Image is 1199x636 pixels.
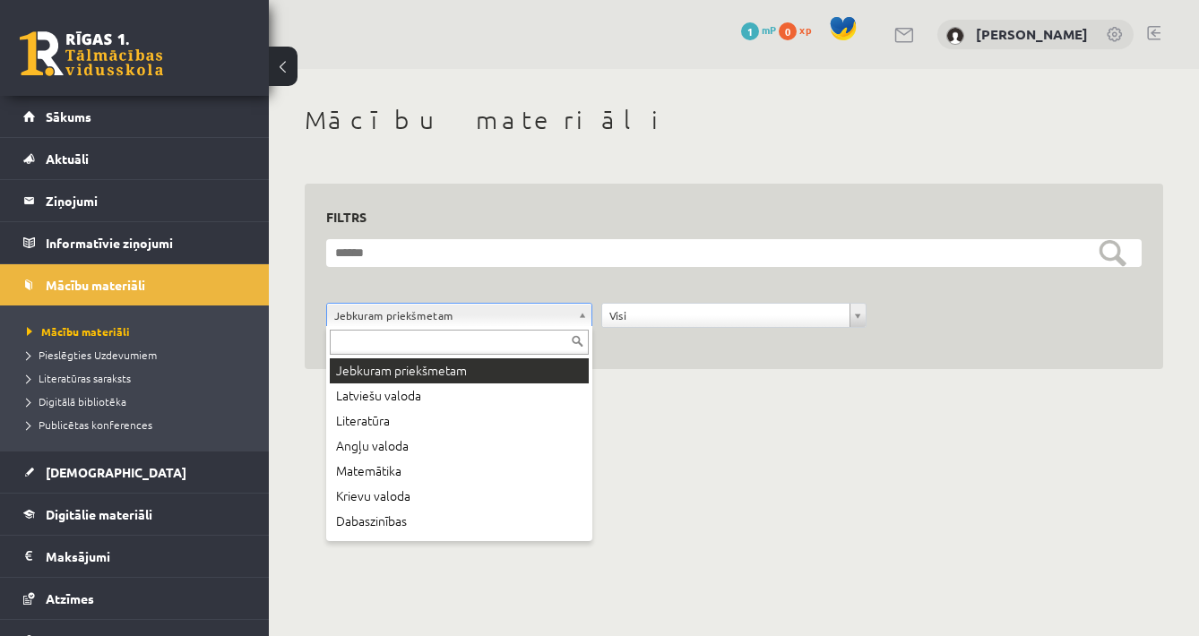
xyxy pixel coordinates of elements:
div: Krievu valoda [330,484,589,509]
div: Datorika [330,534,589,559]
div: Jebkuram priekšmetam [330,358,589,383]
div: Latviešu valoda [330,383,589,408]
div: Angļu valoda [330,434,589,459]
div: Matemātika [330,459,589,484]
div: Literatūra [330,408,589,434]
div: Dabaszinības [330,509,589,534]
